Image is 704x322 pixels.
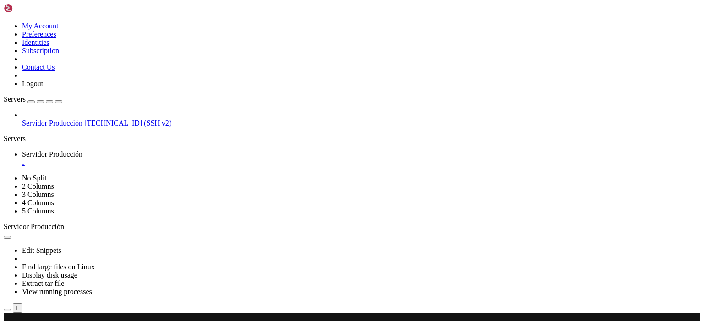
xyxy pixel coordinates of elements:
a: Preferences [22,30,56,38]
a: Servidor Producción [22,150,700,167]
li: Servidor Producción [TECHNICAL_ID] (SSH v2) [22,111,700,127]
a: View running processes [22,288,92,295]
span: [TECHNICAL_ID] (SSH v2) [84,119,171,127]
a: Logout [22,80,43,87]
a: 4 Columns [22,199,54,207]
a: 5 Columns [22,207,54,215]
a: Subscription [22,47,59,55]
span: Servidor Producción [22,150,82,158]
a: Display disk usage [22,271,77,279]
span: Servidor Producción [4,223,64,230]
div:  [16,305,19,311]
a: Contact Us [22,63,55,71]
a: Find large files on Linux [22,263,95,271]
a:  [22,158,700,167]
a: 3 Columns [22,191,54,198]
a: 2 Columns [22,182,54,190]
div: Servers [4,135,700,143]
a: No Split [22,174,47,182]
a: My Account [22,22,59,30]
span: Servidor Producción [22,119,82,127]
a: Edit Snippets [22,246,61,254]
a: Extract tar file [22,279,64,287]
a: Servidor Producción [TECHNICAL_ID] (SSH v2) [22,119,700,127]
button:  [13,303,22,313]
img: Shellngn [4,4,56,13]
a: Servers [4,95,62,103]
span: Servers [4,95,26,103]
a: Identities [22,38,49,46]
